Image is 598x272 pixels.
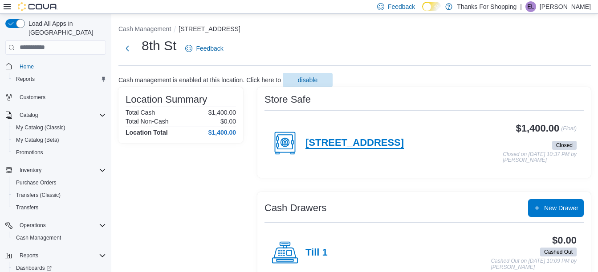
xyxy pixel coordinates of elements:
[540,1,591,12] p: [PERSON_NAME]
[491,258,577,270] p: Cashed Out on [DATE] 10:09 PM by [PERSON_NAME]
[2,219,110,232] button: Operations
[16,234,61,241] span: Cash Management
[16,61,106,72] span: Home
[20,167,41,174] span: Inventory
[16,61,37,72] a: Home
[196,44,223,53] span: Feedback
[9,189,110,201] button: Transfers (Classic)
[208,129,236,136] h4: $1,400.00
[12,190,64,200] a: Transfers (Classic)
[16,250,42,261] button: Reports
[388,2,415,11] span: Feedback
[516,123,560,134] h3: $1,400.00
[12,74,106,84] span: Reports
[16,149,43,156] span: Promotions
[9,146,110,159] button: Promotions
[12,177,106,188] span: Purchase Orders
[12,232,65,243] a: Cash Management
[16,264,52,272] span: Dashboards
[552,235,577,246] h3: $0.00
[12,190,106,200] span: Transfers (Classic)
[18,2,58,11] img: Cova
[118,24,591,35] nav: An example of EuiBreadcrumbs
[552,141,577,150] span: Closed
[525,1,536,12] div: Emily Loshack
[503,152,577,164] p: Closed on [DATE] 10:37 PM by [PERSON_NAME]
[9,176,110,189] button: Purchase Orders
[2,60,110,73] button: Home
[556,141,573,149] span: Closed
[264,203,326,213] h3: Cash Drawers
[2,164,110,176] button: Inventory
[520,1,522,12] p: |
[264,94,311,105] h3: Store Safe
[544,248,573,256] span: Cashed Out
[9,73,110,85] button: Reports
[208,109,236,116] p: $1,400.00
[118,25,171,32] button: Cash Management
[16,220,106,231] span: Operations
[528,199,584,217] button: New Drawer
[298,76,317,84] span: disable
[16,220,49,231] button: Operations
[528,1,534,12] span: EL
[16,165,106,176] span: Inventory
[142,37,176,55] h1: 8th St
[561,123,577,139] p: (Float)
[16,76,35,83] span: Reports
[16,110,106,120] span: Catalog
[16,192,61,199] span: Transfers (Classic)
[12,147,47,158] a: Promotions
[126,118,169,125] h6: Total Non-Cash
[126,129,168,136] h4: Location Total
[544,204,578,212] span: New Drawer
[182,40,227,57] a: Feedback
[25,19,106,37] span: Load All Apps in [GEOGRAPHIC_DATA]
[9,134,110,146] button: My Catalog (Beta)
[126,94,207,105] h3: Location Summary
[2,249,110,262] button: Reports
[16,136,59,144] span: My Catalog (Beta)
[12,74,38,84] a: Reports
[16,204,38,211] span: Transfers
[12,202,42,213] a: Transfers
[16,250,106,261] span: Reports
[20,222,46,229] span: Operations
[540,248,577,256] span: Cashed Out
[2,109,110,121] button: Catalog
[12,122,69,133] a: My Catalog (Classic)
[283,73,333,87] button: disable
[12,135,106,145] span: My Catalog (Beta)
[305,247,328,259] h4: Till 1
[9,232,110,244] button: Cash Management
[12,135,63,145] a: My Catalog (Beta)
[16,92,49,103] a: Customers
[16,165,45,176] button: Inventory
[220,118,236,125] p: $0.00
[20,63,34,70] span: Home
[179,25,240,32] button: [STREET_ADDRESS]
[9,121,110,134] button: My Catalog (Classic)
[457,1,517,12] p: Thanks For Shopping
[12,177,60,188] a: Purchase Orders
[16,92,106,103] span: Customers
[12,202,106,213] span: Transfers
[16,124,65,131] span: My Catalog (Classic)
[9,201,110,214] button: Transfers
[2,91,110,104] button: Customers
[12,122,106,133] span: My Catalog (Classic)
[20,94,45,101] span: Customers
[20,252,38,259] span: Reports
[12,147,106,158] span: Promotions
[16,179,57,186] span: Purchase Orders
[16,110,41,120] button: Catalog
[305,137,404,149] h4: [STREET_ADDRESS]
[12,232,106,243] span: Cash Management
[118,76,281,84] p: Cash management is enabled at this location. Click here to
[126,109,155,116] h6: Total Cash
[422,2,441,11] input: Dark Mode
[118,40,136,57] button: Next
[20,112,38,119] span: Catalog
